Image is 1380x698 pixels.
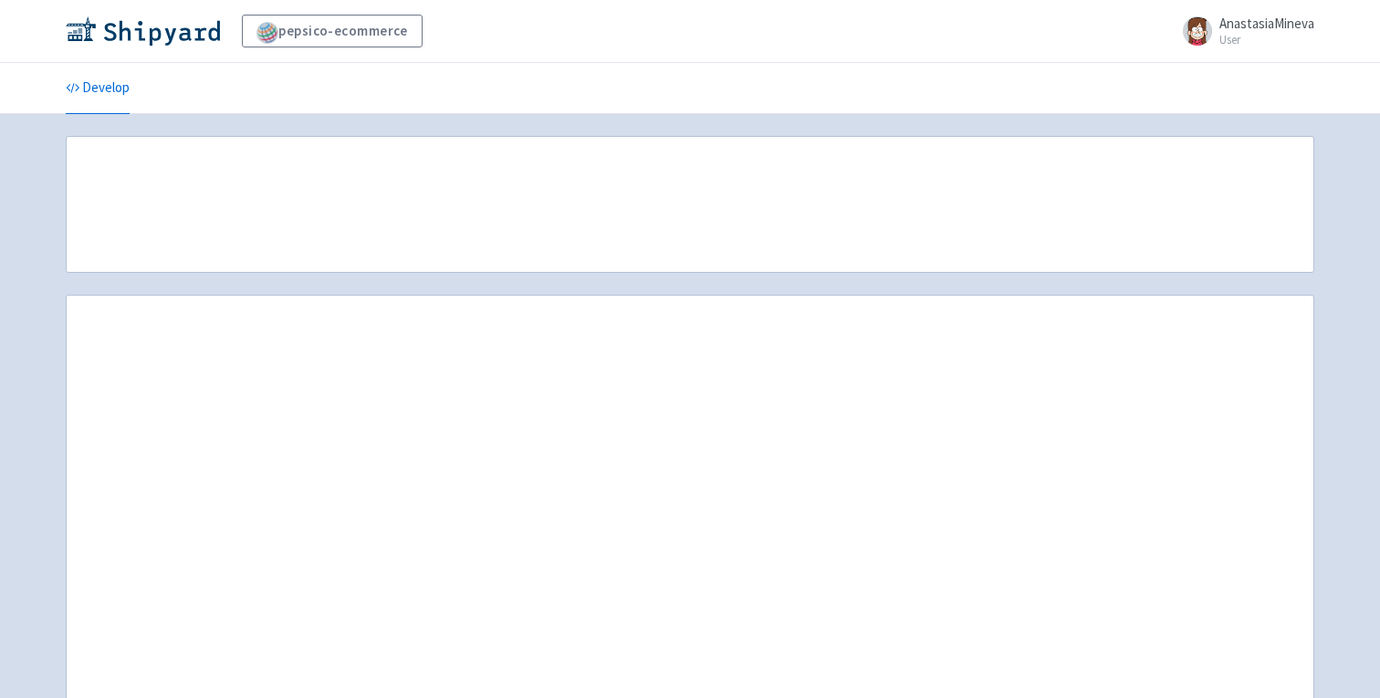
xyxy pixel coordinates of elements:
[242,15,423,47] a: pepsico-ecommerce
[66,16,220,46] img: Shipyard logo
[1219,34,1314,46] small: User
[1172,16,1314,46] a: AnastasiaMineva User
[1219,15,1314,32] span: AnastasiaMineva
[66,63,130,114] a: Develop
